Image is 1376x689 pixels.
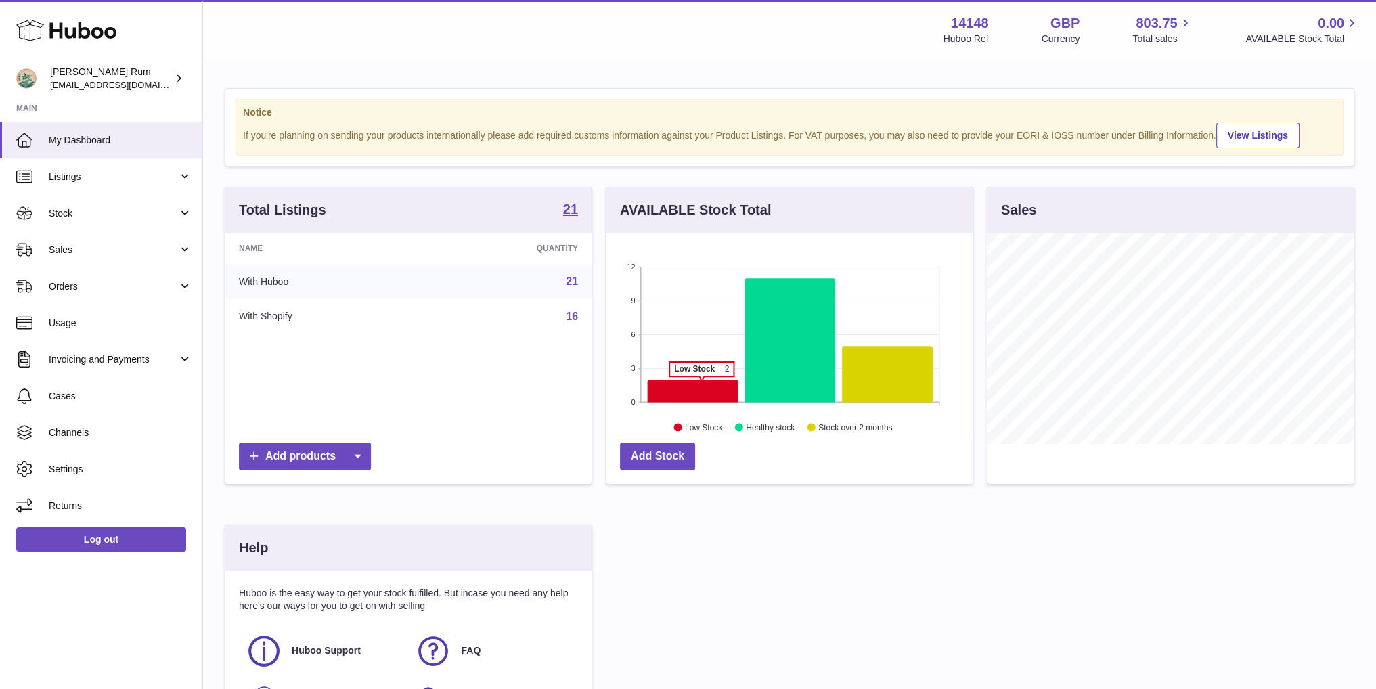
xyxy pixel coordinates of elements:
[631,296,635,305] text: 9
[566,311,578,322] a: 16
[292,644,361,657] span: Huboo Support
[1050,14,1080,32] strong: GBP
[944,32,989,45] div: Huboo Ref
[49,463,192,476] span: Settings
[563,202,578,216] strong: 21
[49,134,192,147] span: My Dashboard
[1132,32,1193,45] span: Total sales
[685,423,723,432] text: Low Stock
[49,317,192,330] span: Usage
[674,364,715,374] tspan: Low Stock
[16,527,186,552] a: Log out
[566,275,578,287] a: 21
[50,79,199,90] span: [EMAIL_ADDRESS][DOMAIN_NAME]
[49,207,178,220] span: Stock
[631,330,635,338] text: 6
[49,499,192,512] span: Returns
[423,233,592,264] th: Quantity
[818,423,892,432] text: Stock over 2 months
[415,633,571,669] a: FAQ
[1318,14,1344,32] span: 0.00
[243,106,1336,119] strong: Notice
[1136,14,1177,32] span: 803.75
[49,171,178,183] span: Listings
[951,14,989,32] strong: 14148
[1132,14,1193,45] a: 803.75 Total sales
[225,264,423,299] td: With Huboo
[246,633,401,669] a: Huboo Support
[725,364,730,374] tspan: 2
[16,68,37,89] img: mail@bartirum.wales
[746,423,795,432] text: Healthy stock
[620,201,771,219] h3: AVAILABLE Stock Total
[49,244,178,257] span: Sales
[49,426,192,439] span: Channels
[620,443,695,470] a: Add Stock
[461,644,481,657] span: FAQ
[49,390,192,403] span: Cases
[1245,14,1360,45] a: 0.00 AVAILABLE Stock Total
[563,202,578,219] a: 21
[225,299,423,334] td: With Shopify
[239,443,371,470] a: Add products
[627,263,635,271] text: 12
[49,353,178,366] span: Invoicing and Payments
[1042,32,1080,45] div: Currency
[1216,123,1300,148] a: View Listings
[1245,32,1360,45] span: AVAILABLE Stock Total
[239,539,268,557] h3: Help
[239,201,326,219] h3: Total Listings
[243,120,1336,148] div: If you're planning on sending your products internationally please add required customs informati...
[239,587,578,613] p: Huboo is the easy way to get your stock fulfilled. But incase you need any help here's our ways f...
[1001,201,1036,219] h3: Sales
[50,66,172,91] div: [PERSON_NAME] Rum
[631,398,635,406] text: 0
[631,364,635,372] text: 3
[225,233,423,264] th: Name
[49,280,178,293] span: Orders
